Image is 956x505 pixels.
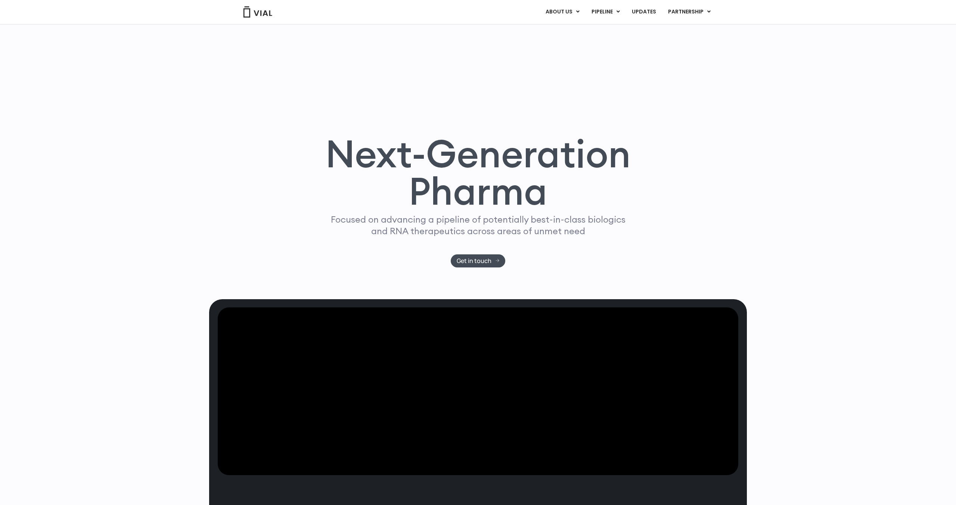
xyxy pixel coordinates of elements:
a: UPDATES [626,6,662,18]
a: Get in touch [451,254,506,267]
span: Get in touch [457,258,491,264]
h1: Next-Generation Pharma [316,135,640,210]
a: PIPELINEMenu Toggle [586,6,626,18]
a: PARTNERSHIPMenu Toggle [662,6,717,18]
img: Vial Logo [243,6,273,18]
a: ABOUT USMenu Toggle [540,6,585,18]
p: Focused on advancing a pipeline of potentially best-in-class biologics and RNA therapeutics acros... [328,214,628,237]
